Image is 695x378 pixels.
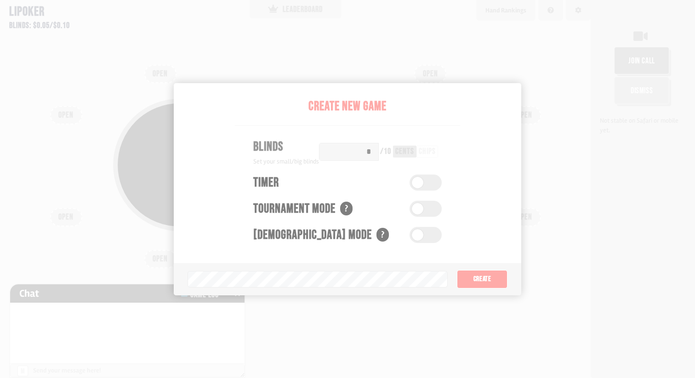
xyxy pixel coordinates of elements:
[187,291,222,299] div: Game Log
[595,116,690,135] div: Not stable on Safari or mobile yet.
[268,5,323,14] div: LEADERBOARD
[280,255,311,263] div: OPEN
[257,152,333,178] button: COPY GAME LINK
[51,111,81,119] div: OPEN
[510,111,540,119] div: OPEN
[415,255,445,263] div: OPEN
[51,213,81,221] div: OPEN
[261,134,330,147] div: Pot: $0.00
[510,213,540,221] div: OPEN
[145,70,176,78] div: OPEN
[278,160,325,170] span: COPY GAME LINK
[614,47,669,74] button: join call
[145,255,176,263] div: OPEN
[415,70,445,78] div: OPEN
[485,6,526,15] div: Hand Rankings
[614,77,669,104] button: Dismiss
